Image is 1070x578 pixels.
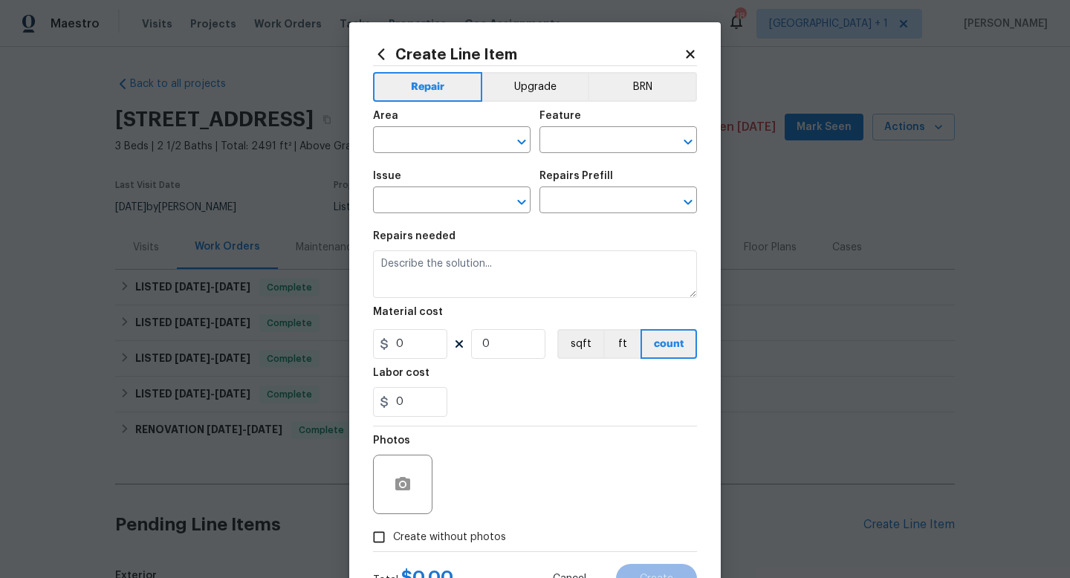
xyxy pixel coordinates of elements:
[373,171,401,181] h5: Issue
[641,329,697,359] button: count
[373,368,429,378] h5: Labor cost
[373,46,684,62] h2: Create Line Item
[678,131,698,152] button: Open
[511,192,532,212] button: Open
[678,192,698,212] button: Open
[557,329,603,359] button: sqft
[373,231,455,241] h5: Repairs needed
[603,329,641,359] button: ft
[539,171,613,181] h5: Repairs Prefill
[539,111,581,121] h5: Feature
[373,307,443,317] h5: Material cost
[588,72,697,102] button: BRN
[373,72,482,102] button: Repair
[373,435,410,446] h5: Photos
[482,72,588,102] button: Upgrade
[393,530,506,545] span: Create without photos
[511,131,532,152] button: Open
[373,111,398,121] h5: Area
